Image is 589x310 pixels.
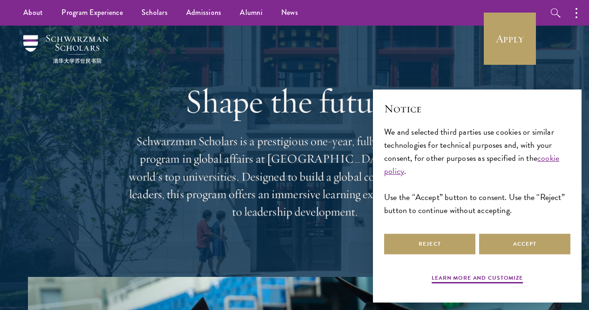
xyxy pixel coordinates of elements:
[479,234,570,255] button: Accept
[432,274,523,285] button: Learn more and customize
[384,152,559,177] a: cookie policy
[127,132,462,221] p: Schwarzman Scholars is a prestigious one-year, fully funded master’s program in global affairs at...
[384,101,570,117] h2: Notice
[127,82,462,121] h1: Shape the future.
[384,125,570,217] div: We and selected third parties use cookies or similar technologies for technical purposes and, wit...
[23,35,108,63] img: Schwarzman Scholars
[384,234,475,255] button: Reject
[484,13,536,65] a: Apply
